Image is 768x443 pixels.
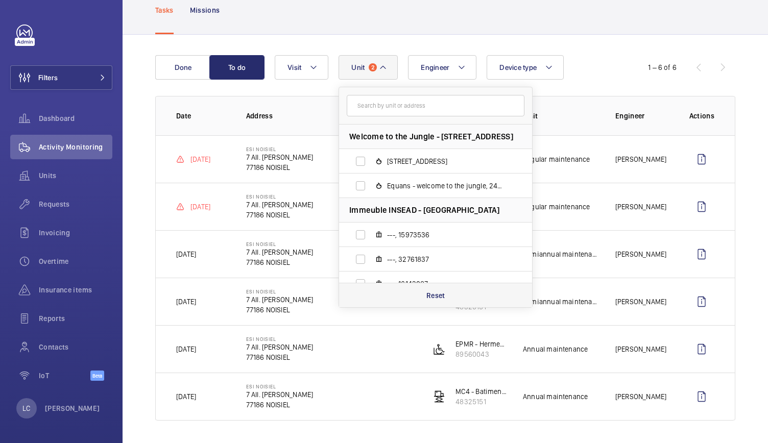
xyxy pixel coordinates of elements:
[38,72,58,83] span: Filters
[433,390,445,403] img: freight_elevator.svg
[275,55,328,80] button: Visit
[433,343,445,355] img: platform_lift.svg
[246,352,314,362] p: 77186 NOISIEL
[176,297,196,307] p: [DATE]
[487,55,564,80] button: Device type
[90,371,104,381] span: Beta
[246,210,314,220] p: 77186 NOISIEL
[523,297,599,307] p: Semiannual maintenance
[387,181,506,191] span: Equans - welcome to the jungle, 24420676
[455,349,507,359] p: 89560043
[10,65,112,90] button: Filters
[615,344,666,354] p: [PERSON_NAME]
[387,230,506,240] span: ---, 15973536
[387,156,506,166] span: [STREET_ADDRESS]
[455,339,507,349] p: EPMR - Hermes - EE3472C14
[523,111,599,121] p: Visit
[246,146,314,152] p: ESI NOISIEL
[155,55,210,80] button: Done
[246,162,314,173] p: 77186 NOISIEL
[523,391,588,402] p: Annual maintenance
[349,205,499,215] span: Immeuble INSEAD - [GEOGRAPHIC_DATA]
[246,247,314,257] p: 7 All. [PERSON_NAME]
[615,249,666,259] p: [PERSON_NAME]
[22,403,30,413] p: LC
[689,111,714,121] p: Actions
[155,5,174,15] p: Tasks
[246,241,314,247] p: ESI NOISIEL
[246,305,314,315] p: 77186 NOISIEL
[287,63,301,71] span: Visit
[39,142,112,152] span: Activity Monitoring
[455,397,507,407] p: 48325151
[648,62,677,72] div: 1 – 6 of 6
[39,113,112,124] span: Dashboard
[39,313,112,324] span: Reports
[615,297,666,307] p: [PERSON_NAME]
[246,336,314,342] p: ESI NOISIEL
[421,63,449,71] span: Engineer
[39,371,90,381] span: IoT
[39,199,112,209] span: Requests
[45,403,100,413] p: [PERSON_NAME]
[176,391,196,402] p: [DATE]
[176,249,196,259] p: [DATE]
[176,111,230,121] p: Date
[369,63,377,71] span: 2
[39,228,112,238] span: Invoicing
[39,342,112,352] span: Contacts
[190,202,210,212] p: [DATE]
[615,111,673,121] p: Engineer
[246,400,314,410] p: 77186 NOISIEL
[408,55,476,80] button: Engineer
[39,170,112,181] span: Units
[246,383,314,389] p: ESI NOISIEL
[523,249,599,259] p: Semiannual maintenance
[190,5,220,15] p: Missions
[499,63,537,71] span: Device type
[523,154,590,164] p: Regular maintenance
[615,202,666,212] p: [PERSON_NAME]
[351,63,365,71] span: Unit
[209,55,265,80] button: To do
[176,344,196,354] p: [DATE]
[246,288,314,294] p: ESI NOISIEL
[246,294,314,305] p: 7 All. [PERSON_NAME]
[246,257,314,267] p: 77186 NOISIEL
[349,131,513,142] span: Welcome to the Jungle - [STREET_ADDRESS]
[246,152,314,162] p: 7 All. [PERSON_NAME]
[246,111,415,121] p: Address
[455,386,507,397] p: MC4 - Batiment Informatique - 63027
[615,391,666,402] p: [PERSON_NAME]
[523,202,590,212] p: Regular maintenance
[387,279,506,289] span: ---, 16143087
[246,200,314,210] p: 7 All. [PERSON_NAME]
[246,389,314,400] p: 7 All. [PERSON_NAME]
[615,154,666,164] p: [PERSON_NAME]
[39,256,112,266] span: Overtime
[347,95,524,116] input: Search by unit or address
[339,55,398,80] button: Unit2
[39,285,112,295] span: Insurance items
[190,154,210,164] p: [DATE]
[246,342,314,352] p: 7 All. [PERSON_NAME]
[387,254,506,264] span: ---, 32761837
[246,193,314,200] p: ESI NOISIEL
[523,344,588,354] p: Annual maintenance
[426,290,445,301] p: Reset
